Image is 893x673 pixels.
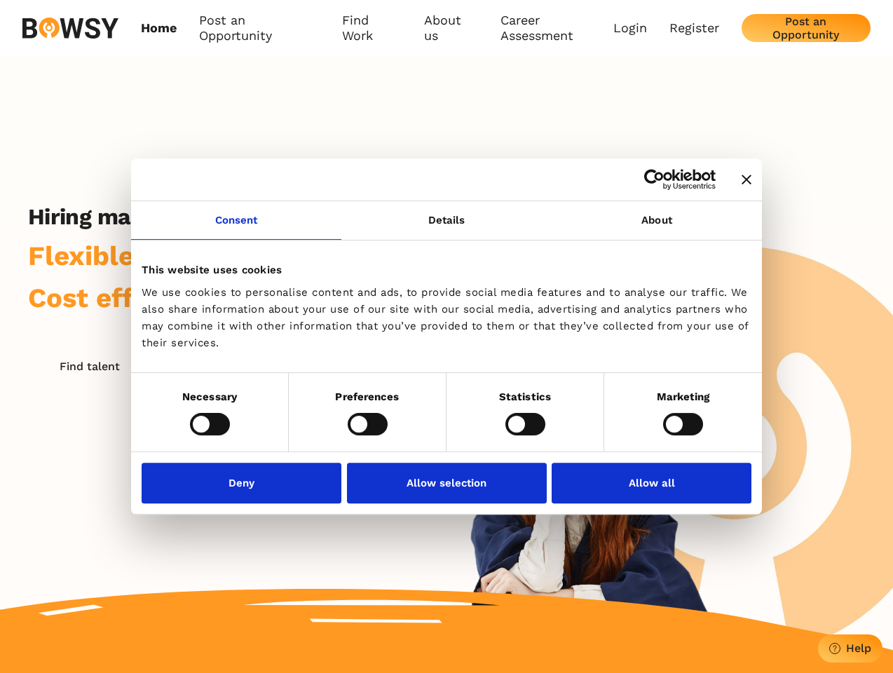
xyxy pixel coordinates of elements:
strong: Necessary [182,390,237,403]
img: svg%3e [22,18,118,39]
span: Cost effective. [28,282,222,313]
button: Allow all [552,463,751,503]
span: Flexible. [28,240,142,271]
a: About [552,201,762,240]
a: Login [613,20,647,36]
div: We use cookies to personalise content and ads, to provide social media features and to analyse ou... [142,284,751,351]
a: Consent [131,201,341,240]
strong: Preferences [335,390,399,403]
div: This website uses cookies [142,261,751,278]
a: Register [669,20,719,36]
button: Find talent [28,352,151,380]
a: Home [141,13,177,44]
div: Post an Opportunity [753,15,859,41]
button: Help [818,634,882,662]
button: Post an Opportunity [742,14,871,42]
strong: Statistics [499,390,551,403]
h2: Hiring made simple. [28,203,240,230]
button: Close banner [742,175,751,184]
button: Deny [142,463,341,503]
div: Help [846,641,871,655]
a: Career Assessment [500,13,613,44]
a: Details [341,201,552,240]
strong: Marketing [657,390,710,403]
div: Find talent [60,360,120,373]
button: Allow selection [347,463,547,503]
a: Usercentrics Cookiebot - opens in a new window [593,169,716,190]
